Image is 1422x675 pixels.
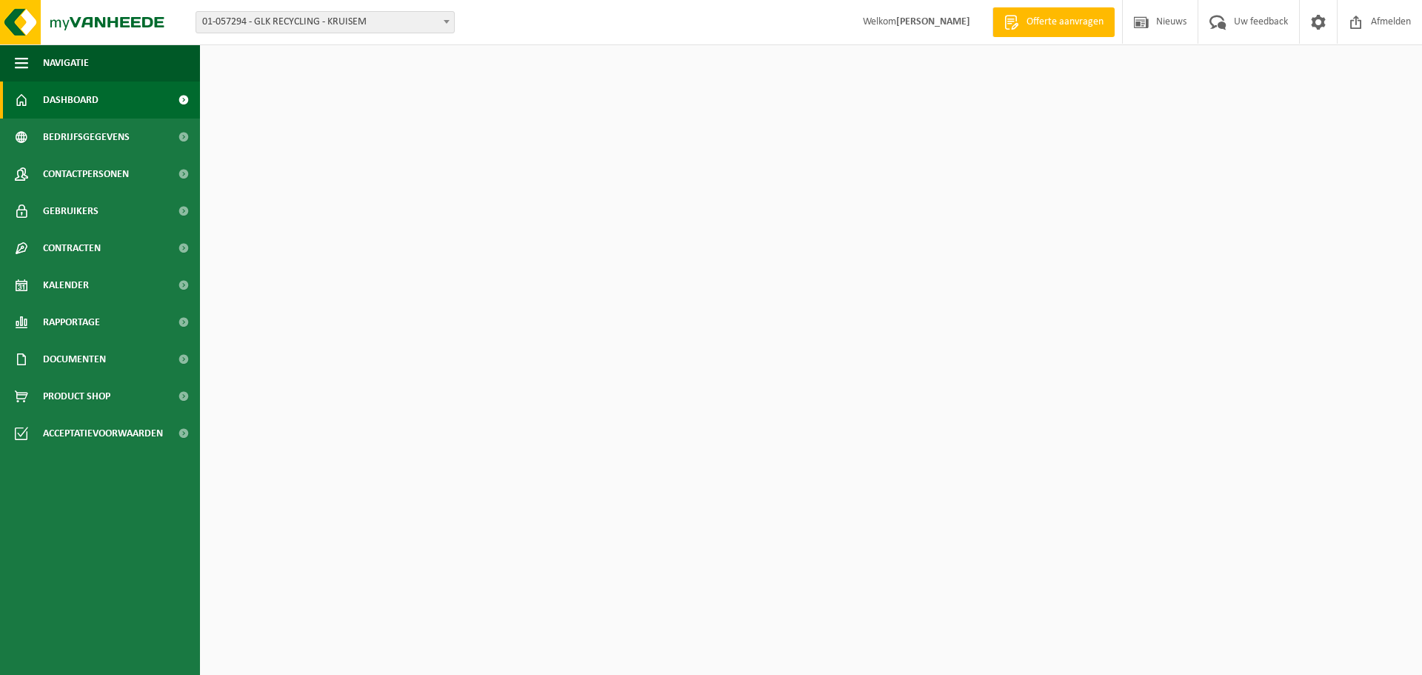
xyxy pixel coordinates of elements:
span: Dashboard [43,82,99,119]
span: Gebruikers [43,193,99,230]
span: Contactpersonen [43,156,129,193]
span: Bedrijfsgegevens [43,119,130,156]
span: Acceptatievoorwaarden [43,415,163,452]
span: Product Shop [43,378,110,415]
a: Offerte aanvragen [992,7,1115,37]
span: Offerte aanvragen [1023,15,1107,30]
span: Contracten [43,230,101,267]
span: Documenten [43,341,106,378]
strong: [PERSON_NAME] [896,16,970,27]
span: 01-057294 - GLK RECYCLING - KRUISEM [196,11,455,33]
span: Rapportage [43,304,100,341]
span: Kalender [43,267,89,304]
span: 01-057294 - GLK RECYCLING - KRUISEM [196,12,454,33]
span: Navigatie [43,44,89,82]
